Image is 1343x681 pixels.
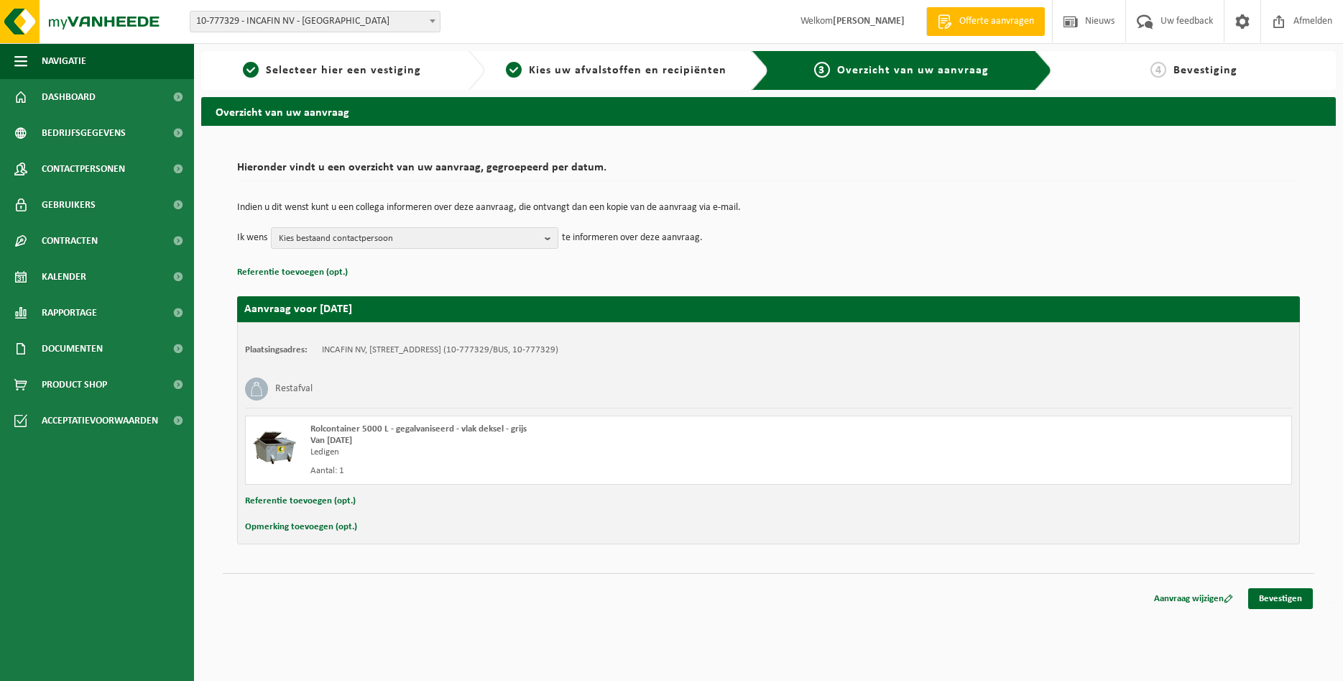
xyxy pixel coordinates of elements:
span: 10-777329 - INCAFIN NV - KORTRIJK [190,11,440,32]
p: Indien u dit wenst kunt u een collega informeren over deze aanvraag, die ontvangt dan een kopie v... [237,203,1300,213]
h3: Restafval [275,378,313,401]
button: Referentie toevoegen (opt.) [245,492,356,511]
span: Dashboard [42,79,96,115]
a: Aanvraag wijzigen [1143,588,1244,609]
p: Ik wens [237,227,267,249]
span: Overzicht van uw aanvraag [837,65,989,76]
a: Bevestigen [1248,588,1313,609]
button: Kies bestaand contactpersoon [271,227,558,249]
span: Product Shop [42,367,107,403]
div: Aantal: 1 [310,465,826,477]
h2: Overzicht van uw aanvraag [201,97,1336,125]
a: Offerte aanvragen [926,7,1045,36]
span: Bevestiging [1173,65,1237,76]
p: te informeren over deze aanvraag. [562,227,703,249]
span: 10-777329 - INCAFIN NV - KORTRIJK [190,12,440,32]
strong: [PERSON_NAME] [833,16,905,27]
span: Documenten [42,331,103,367]
span: Bedrijfsgegevens [42,115,126,151]
strong: Aanvraag voor [DATE] [244,303,352,315]
a: 2Kies uw afvalstoffen en recipiënten [492,62,740,79]
div: Ledigen [310,447,826,458]
a: 1Selecteer hier een vestiging [208,62,456,79]
span: Contactpersonen [42,151,125,187]
td: INCAFIN NV, [STREET_ADDRESS] (10-777329/BUS, 10-777329) [322,344,558,356]
strong: Van [DATE] [310,436,352,445]
span: 3 [814,62,830,78]
strong: Plaatsingsadres: [245,345,308,355]
span: Offerte aanvragen [956,14,1038,29]
span: Kies bestaand contactpersoon [279,228,539,250]
span: Rapportage [42,295,97,331]
span: 4 [1150,62,1166,78]
button: Opmerking toevoegen (opt.) [245,518,357,536]
span: Selecteer hier een vestiging [266,65,421,76]
span: Gebruikers [42,187,96,223]
h2: Hieronder vindt u een overzicht van uw aanvraag, gegroepeerd per datum. [237,162,1300,181]
span: 2 [506,62,522,78]
span: Acceptatievoorwaarden [42,403,158,439]
span: Contracten [42,223,98,259]
button: Referentie toevoegen (opt.) [237,263,348,282]
span: 1 [243,62,259,78]
img: WB-5000-GAL-GY-01.png [253,424,296,467]
span: Rolcontainer 5000 L - gegalvaniseerd - vlak deksel - grijs [310,424,527,434]
span: Kalender [42,259,86,295]
span: Kies uw afvalstoffen en recipiënten [529,65,726,76]
span: Navigatie [42,43,86,79]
